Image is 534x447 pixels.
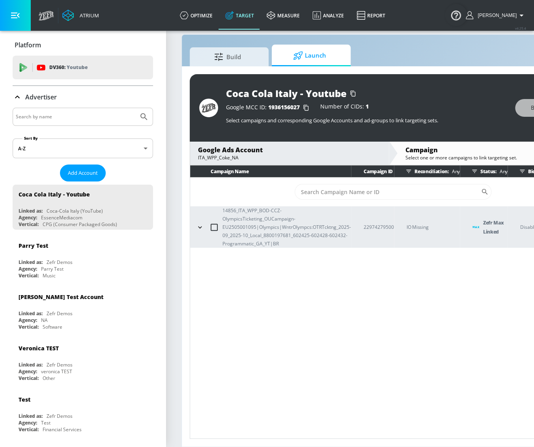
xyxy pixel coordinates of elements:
[351,165,394,178] th: Campaign ID
[49,63,88,72] p: DV360:
[222,206,351,248] p: 14856_ITA_WPP_BOD-CCZ-OlympicsTicketing_OUCampaign-EU2505001095|Olympics|WntrOlympcs:OTRTcktng_20...
[19,375,39,382] div: Vertical:
[198,47,258,66] span: Build
[515,26,526,30] span: v 4.25.4
[198,154,381,161] div: ITA_WPP_Coke_NA
[497,167,508,176] p: Any
[268,103,300,111] span: 1936156027
[295,184,481,200] input: Search Campaign Name or ID
[41,368,72,375] div: veronica TEST
[19,310,43,317] div: Linked as:
[43,375,55,382] div: Other
[13,236,153,281] div: Parry TestLinked as:Zefr DemosAgency:Parry TestVertical:Music
[13,185,153,230] div: Coca Cola Italy - YoutubeLinked as:Coca-Cola Italy (YouTube)Agency:EssenceMediacomVertical:CPG (C...
[41,266,63,272] div: Parry Test
[469,165,508,177] div: Status:
[60,165,106,181] button: Add Account
[19,293,103,301] div: [PERSON_NAME] Test Account
[306,1,350,30] a: Analyze
[19,396,30,403] div: Test
[13,390,153,435] div: TestLinked as:Zefr DemosAgency:TestVertical:Financial Services
[403,165,460,177] div: Reconciliation:
[280,46,340,65] span: Launch
[350,1,392,30] a: Report
[47,310,73,317] div: Zefr Demos
[190,142,389,165] div: Google Ads AccountITA_WPP_Coke_NA
[62,9,99,21] a: Atrium
[13,34,153,56] div: Platform
[19,259,43,266] div: Linked as:
[47,413,73,419] div: Zefr Demos
[364,223,394,231] p: 22974279500
[449,167,460,176] p: Any
[16,112,135,122] input: Search by name
[47,259,73,266] div: Zefr Demos
[13,339,153,383] div: Veronica TESTLinked as:Zefr DemosAgency:veronica TESTVertical:Other
[19,324,39,330] div: Vertical:
[474,13,517,18] span: login as: justin.nim@zefr.com
[19,368,37,375] div: Agency:
[41,214,82,221] div: EssenceMediacom
[407,223,460,232] p: IO Missing
[41,419,50,426] div: Test
[295,184,491,200] div: Search CID Name or Number
[43,272,56,279] div: Music
[19,344,59,352] div: Veronica TEST
[67,63,88,71] p: Youtube
[483,218,508,236] p: Zefr Max Linked
[47,361,73,368] div: Zefr Demos
[13,138,153,158] div: A-Z
[190,165,351,178] th: Campaign Name
[15,41,41,49] p: Platform
[174,1,219,30] a: optimize
[198,146,381,154] div: Google Ads Account
[226,117,507,124] p: Select campaigns and corresponding Google Accounts and ad-groups to link targeting sets.
[41,317,48,324] div: NA
[19,208,43,214] div: Linked as:
[13,86,153,108] div: Advertiser
[19,413,43,419] div: Linked as:
[320,104,369,112] div: Number of CIDs:
[13,287,153,332] div: [PERSON_NAME] Test AccountLinked as:Zefr DemosAgency:NAVertical:Software
[68,168,98,178] span: Add Account
[13,56,153,79] div: DV360: Youtube
[19,272,39,279] div: Vertical:
[19,361,43,368] div: Linked as:
[43,426,82,433] div: Financial Services
[260,1,306,30] a: measure
[19,214,37,221] div: Agency:
[19,221,39,228] div: Vertical:
[445,4,467,26] button: Open Resource Center
[19,426,39,433] div: Vertical:
[19,317,37,324] div: Agency:
[226,104,312,112] div: Google MCC ID:
[219,1,260,30] a: Target
[47,208,103,214] div: Coca-Cola Italy (YouTube)
[19,242,48,249] div: Parry Test
[19,419,37,426] div: Agency:
[25,93,57,101] p: Advertiser
[19,266,37,272] div: Agency:
[77,12,99,19] div: Atrium
[43,221,117,228] div: CPG (Consumer Packaged Goods)
[22,136,39,141] label: Sort By
[466,11,526,20] button: [PERSON_NAME]
[226,87,347,100] div: Coca Cola Italy - Youtube
[366,103,369,110] span: 1
[19,191,90,198] div: Coca Cola Italy - Youtube
[43,324,62,330] div: Software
